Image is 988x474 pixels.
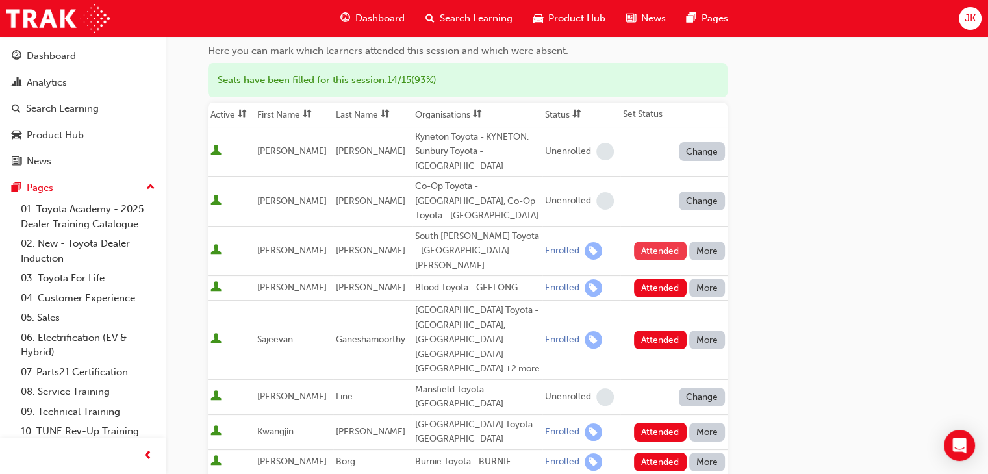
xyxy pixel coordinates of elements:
[210,455,222,468] span: User is active
[959,7,982,30] button: JK
[545,245,579,257] div: Enrolled
[523,5,616,32] a: car-iconProduct Hub
[5,97,160,121] a: Search Learning
[210,333,222,346] span: User is active
[5,149,160,173] a: News
[634,331,687,349] button: Attended
[585,453,602,471] span: learningRecordVerb_ENROLL-icon
[336,456,355,467] span: Borg
[12,182,21,194] span: pages-icon
[620,103,728,127] th: Set Status
[26,101,99,116] div: Search Learning
[689,279,726,297] button: More
[210,244,222,257] span: User is active
[689,453,726,471] button: More
[473,109,482,120] span: sorting-icon
[303,109,312,120] span: sorting-icon
[596,388,614,406] span: learningRecordVerb_NONE-icon
[687,10,696,27] span: pages-icon
[585,242,602,260] span: learningRecordVerb_ENROLL-icon
[146,179,155,196] span: up-icon
[336,195,405,206] span: [PERSON_NAME]
[27,49,76,64] div: Dashboard
[257,426,294,437] span: Kwangjin
[944,430,975,461] div: Open Intercom Messenger
[381,109,390,120] span: sorting-icon
[415,382,540,412] div: Mansfield Toyota - [GEOGRAPHIC_DATA]
[415,229,540,273] div: South [PERSON_NAME] Toyota - [GEOGRAPHIC_DATA][PERSON_NAME]
[257,245,327,256] span: [PERSON_NAME]
[545,391,591,403] div: Unenrolled
[689,242,726,260] button: More
[16,308,160,328] a: 05. Sales
[634,279,687,297] button: Attended
[545,426,579,438] div: Enrolled
[255,103,333,127] th: Toggle SortBy
[415,130,540,174] div: Kyneton Toyota - KYNETON, Sunbury Toyota - [GEOGRAPHIC_DATA]
[965,11,976,26] span: JK
[257,282,327,293] span: [PERSON_NAME]
[210,425,222,438] span: User is active
[12,103,21,115] span: search-icon
[425,10,435,27] span: search-icon
[415,5,523,32] a: search-iconSearch Learning
[336,334,405,345] span: Ganeshamoorthy
[585,331,602,349] span: learningRecordVerb_ENROLL-icon
[634,423,687,442] button: Attended
[336,426,405,437] span: [PERSON_NAME]
[257,391,327,402] span: [PERSON_NAME]
[12,130,21,142] span: car-icon
[336,145,405,156] span: [PERSON_NAME]
[572,109,581,120] span: sorting-icon
[16,288,160,308] a: 04. Customer Experience
[16,402,160,422] a: 09. Technical Training
[5,44,160,68] a: Dashboard
[27,154,51,169] div: News
[5,71,160,95] a: Analytics
[16,382,160,402] a: 08. Service Training
[545,282,579,294] div: Enrolled
[333,103,412,127] th: Toggle SortBy
[689,423,726,442] button: More
[210,390,222,403] span: User is active
[143,448,153,464] span: prev-icon
[210,195,222,208] span: User is active
[415,455,540,469] div: Burnie Toyota - BURNIE
[545,145,591,158] div: Unenrolled
[210,281,222,294] span: User is active
[6,4,110,33] img: Trak
[257,334,293,345] span: Sajeevan
[415,179,540,223] div: Co-Op Toyota - [GEOGRAPHIC_DATA], Co-Op Toyota - [GEOGRAPHIC_DATA]
[208,63,728,97] div: Seats have been filled for this session : 14 / 15 ( 93% )
[336,282,405,293] span: [PERSON_NAME]
[702,11,728,26] span: Pages
[634,453,687,471] button: Attended
[27,181,53,195] div: Pages
[257,145,327,156] span: [PERSON_NAME]
[679,142,726,161] button: Change
[542,103,620,127] th: Toggle SortBy
[238,109,247,120] span: sorting-icon
[210,145,222,158] span: User is active
[676,5,739,32] a: pages-iconPages
[330,5,415,32] a: guage-iconDashboard
[12,51,21,62] span: guage-icon
[355,11,405,26] span: Dashboard
[336,391,353,402] span: Line
[679,192,726,210] button: Change
[626,10,636,27] span: news-icon
[257,195,327,206] span: [PERSON_NAME]
[27,75,67,90] div: Analytics
[12,156,21,168] span: news-icon
[16,234,160,268] a: 02. New - Toyota Dealer Induction
[16,268,160,288] a: 03. Toyota For Life
[16,362,160,382] a: 07. Parts21 Certification
[27,128,84,143] div: Product Hub
[596,192,614,210] span: learningRecordVerb_NONE-icon
[679,388,726,406] button: Change
[336,245,405,256] span: [PERSON_NAME]
[208,103,255,127] th: Toggle SortBy
[596,143,614,160] span: learningRecordVerb_NONE-icon
[12,77,21,89] span: chart-icon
